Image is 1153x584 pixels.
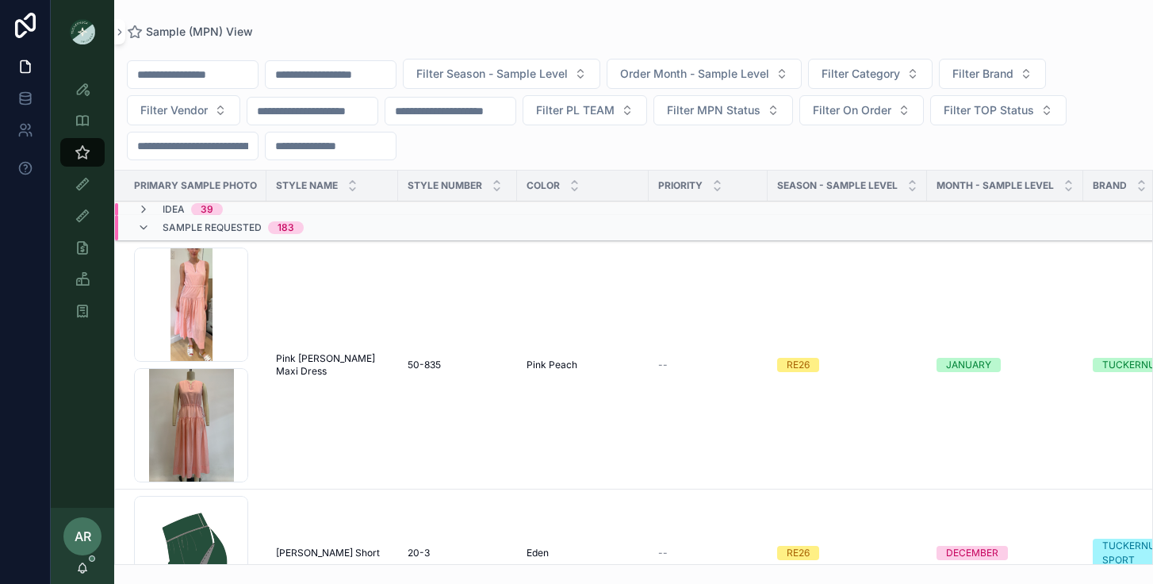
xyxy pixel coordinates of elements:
[127,24,253,40] a: Sample (MPN) View
[276,547,380,559] span: [PERSON_NAME] Short
[939,59,1046,89] button: Select Button
[937,179,1054,192] span: MONTH - SAMPLE LEVEL
[70,19,95,44] img: App logo
[75,527,91,546] span: AR
[408,179,482,192] span: Style Number
[163,203,185,216] span: Idea
[408,547,430,559] span: 20-3
[146,24,253,40] span: Sample (MPN) View
[527,547,549,559] span: Eden
[276,547,389,559] a: [PERSON_NAME] Short
[527,179,560,192] span: Color
[944,102,1034,118] span: Filter TOP Status
[163,221,262,234] span: Sample Requested
[658,547,668,559] span: --
[276,352,389,378] a: Pink [PERSON_NAME] Maxi Dress
[416,66,568,82] span: Filter Season - Sample Level
[536,102,615,118] span: Filter PL TEAM
[930,95,1067,125] button: Select Button
[1093,179,1127,192] span: Brand
[201,203,213,216] div: 39
[403,59,600,89] button: Select Button
[408,359,441,371] span: 50-835
[658,547,758,559] a: --
[523,95,647,125] button: Select Button
[777,546,917,560] a: RE26
[527,359,639,371] a: Pink Peach
[607,59,802,89] button: Select Button
[658,359,758,371] a: --
[787,358,810,372] div: RE26
[278,221,294,234] div: 183
[952,66,1013,82] span: Filter Brand
[658,179,703,192] span: PRIORITY
[527,359,577,371] span: Pink Peach
[127,95,240,125] button: Select Button
[787,546,810,560] div: RE26
[140,102,208,118] span: Filter Vendor
[620,66,769,82] span: Order Month - Sample Level
[777,358,917,372] a: RE26
[658,359,668,371] span: --
[946,358,991,372] div: JANUARY
[134,179,257,192] span: PRIMARY SAMPLE PHOTO
[822,66,900,82] span: Filter Category
[777,179,898,192] span: Season - Sample Level
[408,359,508,371] a: 50-835
[51,63,114,346] div: scrollable content
[653,95,793,125] button: Select Button
[937,546,1074,560] a: DECEMBER
[408,547,508,559] a: 20-3
[527,547,639,559] a: Eden
[808,59,933,89] button: Select Button
[667,102,760,118] span: Filter MPN Status
[276,179,338,192] span: Style Name
[799,95,924,125] button: Select Button
[946,546,998,560] div: DECEMBER
[937,358,1074,372] a: JANUARY
[813,102,891,118] span: Filter On Order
